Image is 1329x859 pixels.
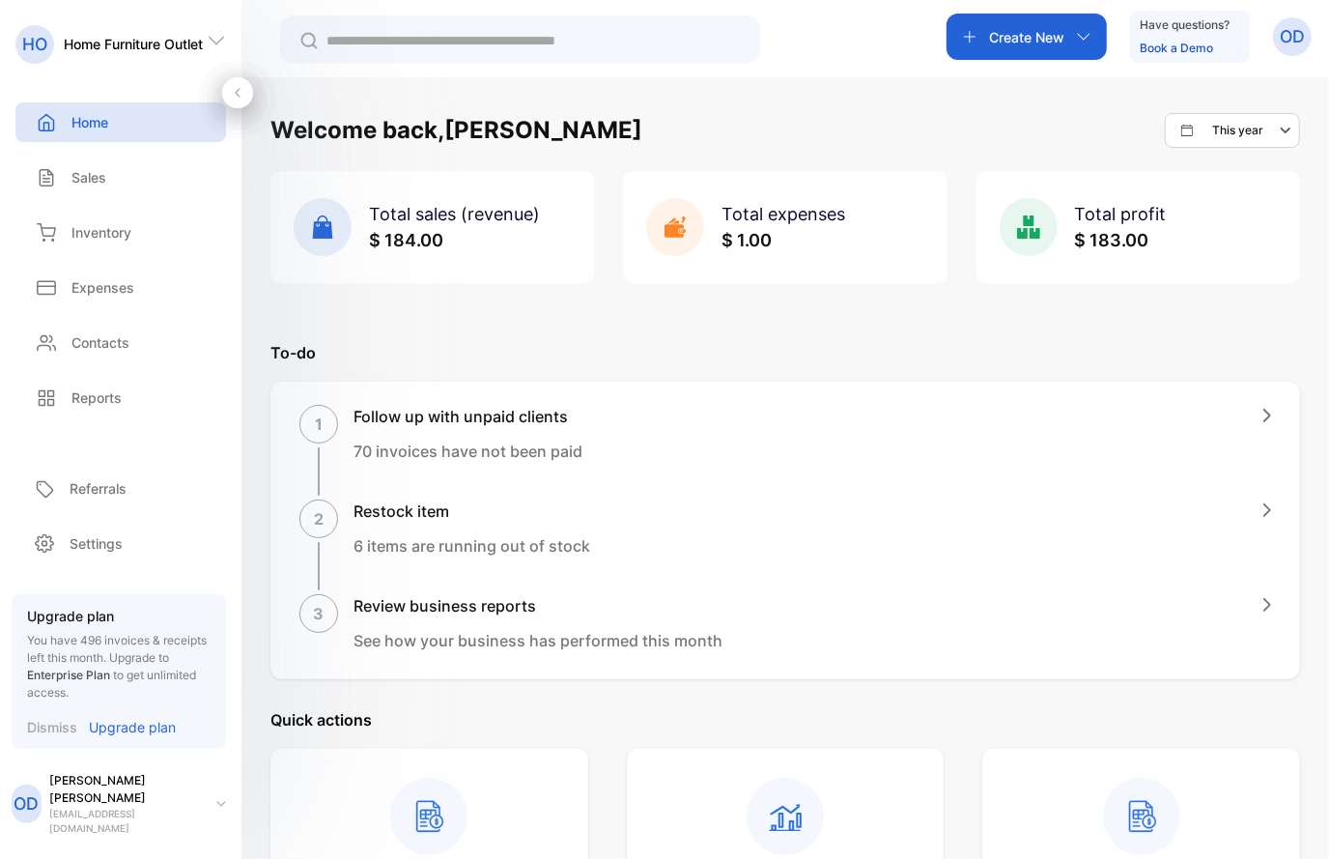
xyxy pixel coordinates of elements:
[64,34,203,54] p: Home Furniture Outlet
[71,167,106,187] p: Sales
[70,478,127,499] p: Referrals
[27,606,211,626] p: Upgrade plan
[353,594,722,617] h1: Review business reports
[353,440,582,463] p: 70 invoices have not been paid
[721,230,772,250] span: $ 1.00
[721,204,845,224] span: Total expenses
[369,230,443,250] span: $ 184.00
[70,533,123,554] p: Settings
[14,791,39,816] p: OD
[270,708,1300,731] p: Quick actions
[314,602,325,625] p: 3
[22,32,47,57] p: HO
[27,650,196,700] span: Upgrade to to get unlimited access.
[1140,41,1213,55] a: Book a Demo
[315,413,323,436] p: 1
[369,204,540,224] span: Total sales (revenue)
[89,717,176,737] p: Upgrade plan
[77,717,176,737] a: Upgrade plan
[71,332,129,353] p: Contacts
[989,27,1064,47] p: Create New
[27,717,77,737] p: Dismiss
[1273,14,1312,60] button: OD
[1165,113,1300,148] button: This year
[1280,24,1305,49] p: OD
[71,387,122,408] p: Reports
[71,222,131,243] p: Inventory
[71,277,134,298] p: Expenses
[947,14,1107,60] button: Create New
[353,534,590,558] p: 6 items are running out of stock
[314,507,324,530] p: 2
[353,500,590,523] h1: Restock item
[1212,122,1263,139] p: This year
[353,629,722,652] p: See how your business has performed this month
[270,341,1300,364] p: To-do
[950,169,1329,859] iframe: LiveChat chat widget
[270,113,642,148] h1: Welcome back, [PERSON_NAME]
[49,807,201,836] p: [EMAIL_ADDRESS][DOMAIN_NAME]
[71,112,108,132] p: Home
[1140,15,1230,35] p: Have questions?
[27,632,211,702] p: You have 496 invoices & receipts left this month.
[49,772,201,807] p: [PERSON_NAME] [PERSON_NAME]
[353,405,582,428] h1: Follow up with unpaid clients
[27,668,110,682] span: Enterprise Plan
